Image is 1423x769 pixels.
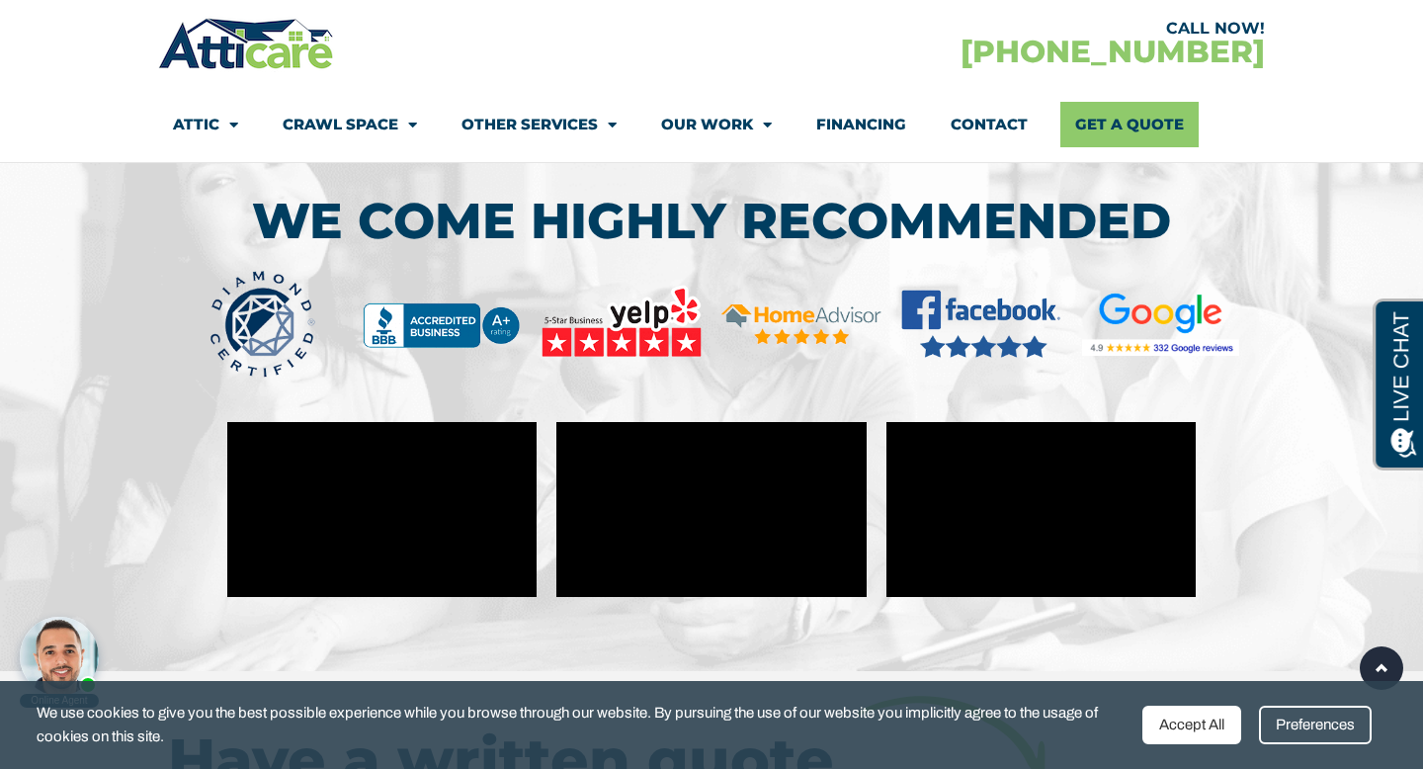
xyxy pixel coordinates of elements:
[10,561,326,710] iframe: Chat Invitation
[283,102,417,147] a: Crawl Space
[48,16,159,41] span: Opens a chat window
[556,422,866,596] iframe: Ben Testimonial- Attic Clean Up and Insulation Services | Atticare
[173,102,238,147] a: Attic
[886,422,1196,596] iframe: Pete Adame Testimonial - Atticare Home Upgrades
[173,197,1250,246] h3: WE COME HIGHLY RECOMMENDED
[1060,102,1199,147] a: Get A Quote
[173,102,1250,147] nav: Menu
[711,21,1265,37] div: CALL NOW!
[1259,706,1372,744] div: Preferences
[951,102,1028,147] a: Contact
[37,701,1128,749] span: We use cookies to give you the best possible experience while you browse through our website. By ...
[816,102,906,147] a: Financing
[661,102,772,147] a: Our Work
[1142,706,1241,744] div: Accept All
[227,422,537,596] iframe: Brooks Testimonial | crawl space vapor barrier cleaning and insulation | Atticare
[461,102,617,147] a: Other Services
